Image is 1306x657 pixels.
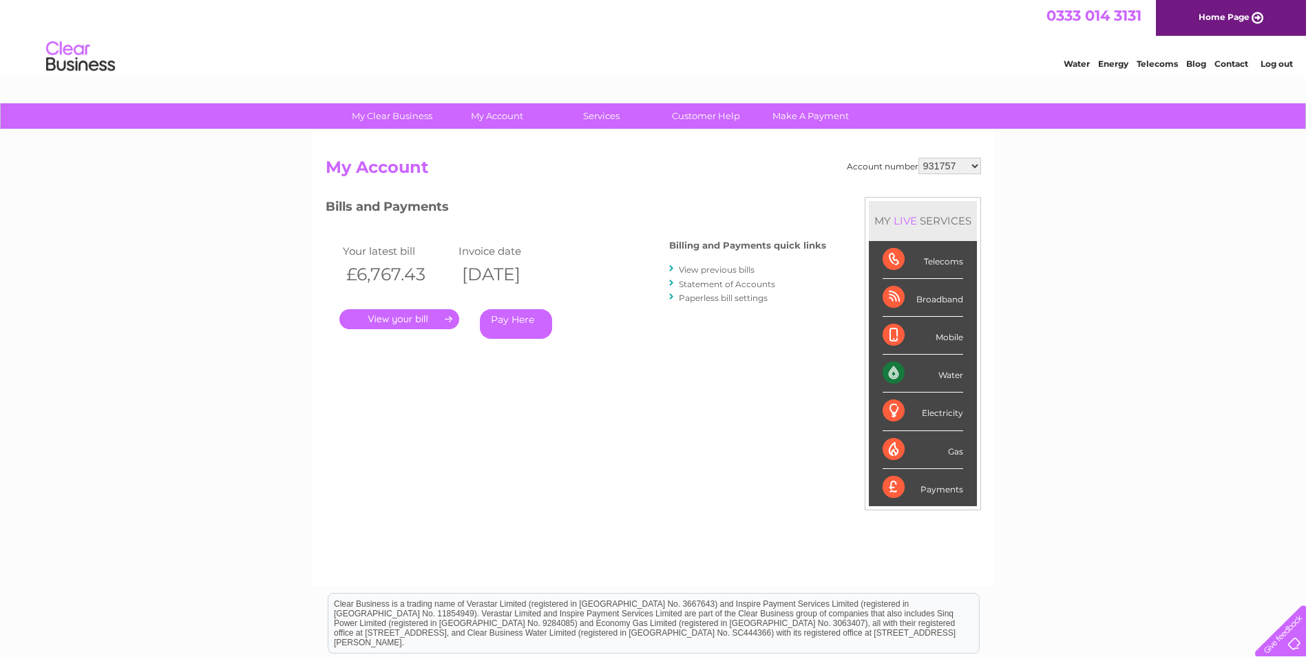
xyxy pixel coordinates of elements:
[883,317,963,355] div: Mobile
[649,103,763,129] a: Customer Help
[883,241,963,279] div: Telecoms
[339,309,459,329] a: .
[328,8,979,67] div: Clear Business is a trading name of Verastar Limited (registered in [GEOGRAPHIC_DATA] No. 3667643...
[883,393,963,430] div: Electricity
[339,260,456,289] th: £6,767.43
[440,103,554,129] a: My Account
[326,197,826,221] h3: Bills and Payments
[45,36,116,78] img: logo.png
[1098,59,1128,69] a: Energy
[1261,59,1293,69] a: Log out
[883,431,963,469] div: Gas
[335,103,449,129] a: My Clear Business
[679,264,755,275] a: View previous bills
[1214,59,1248,69] a: Contact
[1137,59,1178,69] a: Telecoms
[455,260,571,289] th: [DATE]
[869,201,977,240] div: MY SERVICES
[847,158,981,174] div: Account number
[669,240,826,251] h4: Billing and Payments quick links
[455,242,571,260] td: Invoice date
[883,279,963,317] div: Broadband
[326,158,981,184] h2: My Account
[1064,59,1090,69] a: Water
[883,355,963,393] div: Water
[679,293,768,303] a: Paperless bill settings
[480,309,552,339] a: Pay Here
[1046,7,1141,24] a: 0333 014 3131
[754,103,867,129] a: Make A Payment
[679,279,775,289] a: Statement of Accounts
[339,242,456,260] td: Your latest bill
[545,103,658,129] a: Services
[1186,59,1206,69] a: Blog
[883,469,963,506] div: Payments
[891,214,920,227] div: LIVE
